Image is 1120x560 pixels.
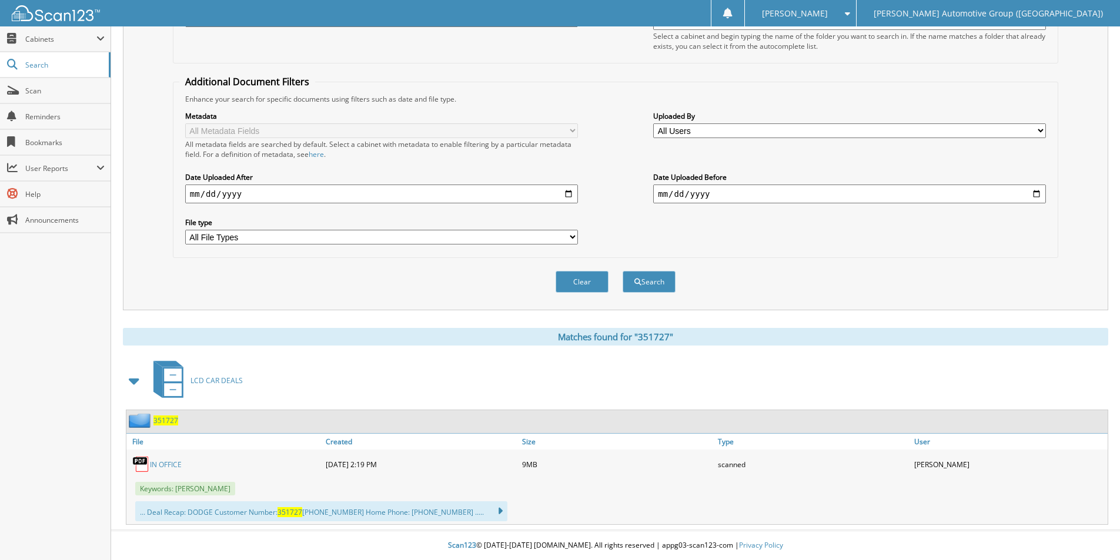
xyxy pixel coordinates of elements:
span: Cabinets [25,34,96,44]
img: scan123-logo-white.svg [12,5,100,21]
span: Bookmarks [25,138,105,147]
label: Date Uploaded Before [653,172,1046,182]
a: Type [715,434,911,450]
legend: Additional Document Filters [179,75,315,88]
label: Metadata [185,111,578,121]
div: scanned [715,452,911,476]
div: ... Deal Recap: DODGE Customer Number: [PHONE_NUMBER] Home Phone: [PHONE_NUMBER] ..... [135,501,507,521]
a: File [126,434,323,450]
div: All metadata fields are searched by default. Select a cabinet with metadata to enable filtering b... [185,139,578,159]
span: LCD CAR DEALS [190,375,243,385]
span: Reminders [25,112,105,122]
span: Keywords: [PERSON_NAME] [135,482,235,495]
a: IN OFFICE [150,460,182,470]
span: Announcements [25,215,105,225]
a: here [309,149,324,159]
div: © [DATE]-[DATE] [DOMAIN_NAME]. All rights reserved | appg03-scan123-com | [111,531,1120,560]
a: LCD CAR DEALS [146,357,243,404]
span: Scan123 [448,540,476,550]
span: 351727 [278,507,302,517]
div: 9MB [519,452,716,476]
button: Clear [556,271,609,293]
label: Uploaded By [653,111,1046,121]
span: Scan [25,86,105,96]
a: Privacy Policy [739,540,783,550]
a: Created [323,434,519,450]
div: Select a cabinet and begin typing the name of the folder you want to search in. If the name match... [653,31,1046,51]
span: [PERSON_NAME] [762,10,828,17]
a: Size [519,434,716,450]
a: 351727 [153,415,178,425]
iframe: Chat Widget [1061,504,1120,560]
img: PDF.png [132,455,150,473]
input: start [185,185,578,203]
span: Help [25,189,105,199]
input: end [653,185,1046,203]
div: [PERSON_NAME] [911,452,1108,476]
div: [DATE] 2:19 PM [323,452,519,476]
span: Search [25,60,103,70]
label: Date Uploaded After [185,172,578,182]
span: [PERSON_NAME] Automotive Group ([GEOGRAPHIC_DATA]) [874,10,1103,17]
img: folder2.png [129,413,153,428]
button: Search [623,271,676,293]
label: File type [185,217,578,227]
a: User [911,434,1108,450]
span: User Reports [25,163,96,173]
div: Enhance your search for specific documents using filters such as date and file type. [179,94,1052,104]
div: Matches found for "351727" [123,328,1108,346]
